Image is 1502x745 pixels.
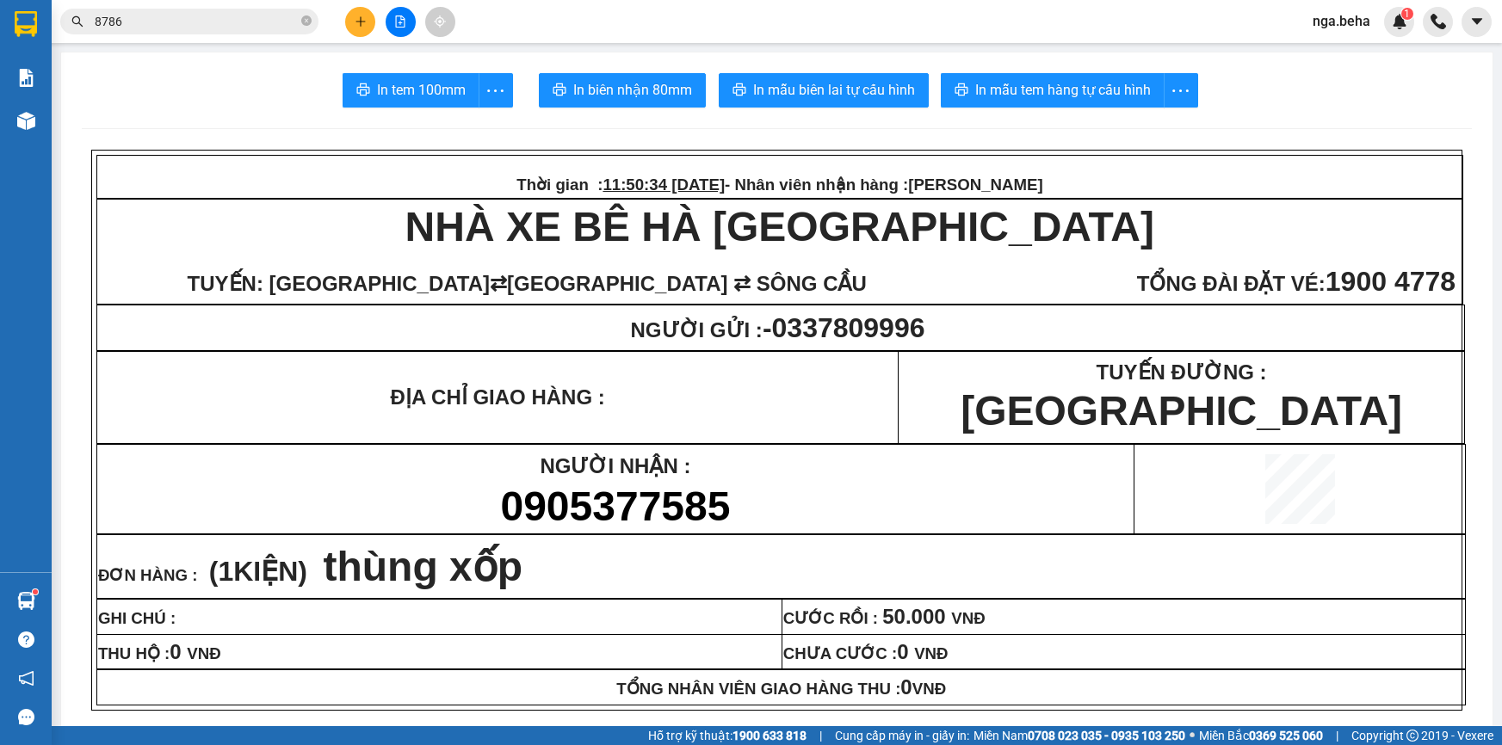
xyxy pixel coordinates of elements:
[1190,732,1195,739] span: ⚪️
[1401,8,1413,20] sup: 1
[17,69,35,87] img: solution-icon
[882,605,945,628] span: 50.000
[218,556,233,587] span: 1
[301,15,312,26] span: close-circle
[170,640,181,663] span: 0
[732,83,746,99] span: printer
[17,112,35,130] img: warehouse-icon
[98,566,197,584] span: ĐƠN HÀNG :
[1462,7,1492,37] button: caret-down
[394,15,406,28] span: file-add
[98,609,176,627] span: GHI CHÚ :
[783,644,949,662] span: CHƯA CƯỚC :
[1199,726,1323,745] span: Miền Bắc
[1406,730,1419,742] span: copyright
[345,7,375,37] button: plus
[553,83,566,99] span: printer
[15,11,37,37] img: logo-vxr
[1336,726,1338,745] span: |
[377,79,466,101] span: In tem 100mm
[1028,729,1185,742] strong: 0708 023 035 - 0935 103 250
[648,726,807,745] span: Hỗ trợ kỹ thuật:
[772,312,925,343] span: 0337809996
[540,454,690,477] span: NGƯỜI NHẬN :
[209,556,219,587] span: (
[33,589,38,594] sup: 1
[763,312,925,343] span: -
[908,175,1043,194] span: [PERSON_NAME]
[1299,10,1384,32] span: nga.beha
[323,544,522,589] span: thùng xốp
[17,592,35,610] img: warehouse-icon
[516,175,1042,194] span: Thời gian : - Nhân viên nhận hàng :
[719,73,929,108] button: printerIn mẫu biên lai tự cấu hình
[603,175,725,194] span: 11:50:34 [DATE]
[1137,272,1326,295] span: TỔNG ĐÀI ĐẶT VÉ:
[783,609,986,627] span: CƯỚC RỒI :
[835,726,969,745] span: Cung cấp máy in - giấy in:
[1392,14,1407,29] img: icon-new-feature
[900,675,912,699] span: 0
[490,272,507,295] span: ⇄
[95,12,298,31] input: Tìm tên, số ĐT hoặc mã đơn
[941,73,1165,108] button: printerIn mẫu tem hàng tự cấu hình
[233,556,307,587] span: KIỆN)
[946,609,986,627] span: VNĐ
[753,79,915,101] span: In mẫu biên lai tự cấu hình
[343,73,479,108] button: printerIn tem 100mm
[18,631,34,648] span: question-circle
[98,644,221,662] span: THU HỘ :
[188,272,490,295] span: TUYẾN: [GEOGRAPHIC_DATA]
[405,204,1154,249] strong: NHÀ XE BÊ HÀ [GEOGRAPHIC_DATA]
[1164,73,1198,108] button: more
[18,670,34,687] span: notification
[391,385,605,409] strong: ĐỊA CHỈ GIAO HÀNG :
[71,15,83,28] span: search
[732,729,807,742] strong: 1900 633 818
[500,483,730,529] span: 0905377585
[507,272,867,295] span: [GEOGRAPHIC_DATA] ⇄ SÔNG CẦU
[1326,266,1456,297] span: 1900 4778
[1097,360,1267,384] span: TUYẾN ĐƯỜNG :
[479,80,512,102] span: more
[301,14,312,30] span: close-circle
[434,15,446,28] span: aim
[900,680,946,698] span: VNĐ
[425,7,455,37] button: aim
[961,388,1402,434] span: [GEOGRAPHIC_DATA]
[573,79,692,101] span: In biên nhận 80mm
[908,644,948,662] span: VNĐ
[631,318,931,342] span: NGƯỜI GỬI :
[1469,14,1485,29] span: caret-down
[18,709,34,725] span: message
[1249,729,1323,742] strong: 0369 525 060
[616,680,946,698] span: TỔNG NHÂN VIÊN GIAO HÀNG THU :
[975,79,1151,101] span: In mẫu tem hàng tự cấu hình
[539,73,706,108] button: printerIn biên nhận 80mm
[974,726,1185,745] span: Miền Nam
[897,640,908,663] span: 0
[182,644,221,662] span: VNĐ
[1431,14,1446,29] img: phone-icon
[355,15,367,28] span: plus
[1165,80,1197,102] span: more
[479,73,513,108] button: more
[819,726,822,745] span: |
[955,83,968,99] span: printer
[1404,8,1410,20] span: 1
[386,7,416,37] button: file-add
[356,83,370,99] span: printer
